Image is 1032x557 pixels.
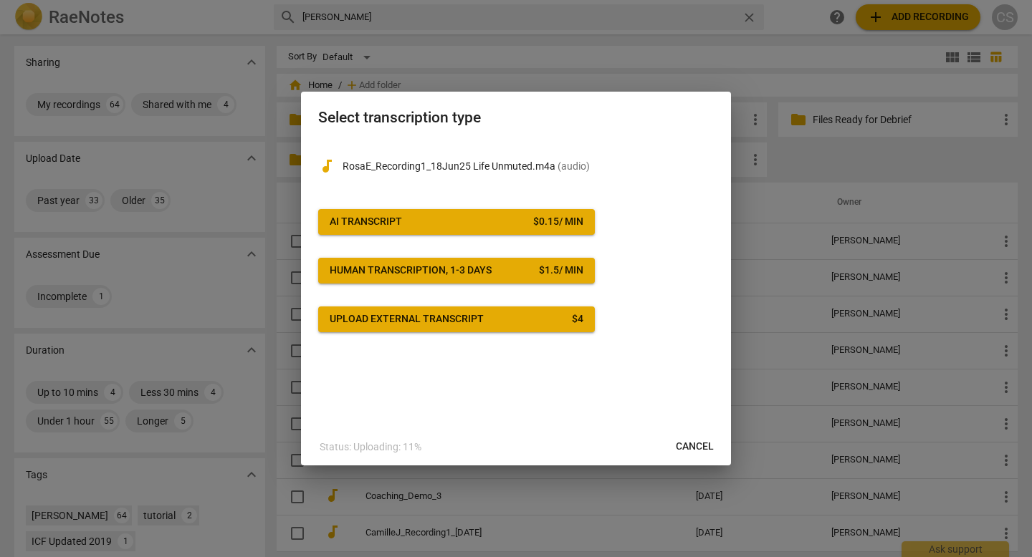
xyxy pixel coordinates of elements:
div: $ 1.5 / min [539,263,583,278]
div: $ 4 [572,312,583,326]
div: Human transcription, 1-3 days [330,263,492,278]
h2: Select transcription type [318,109,714,127]
button: Human transcription, 1-3 days$1.5/ min [318,258,595,284]
button: Upload external transcript$4 [318,306,595,332]
div: AI Transcript [330,215,402,229]
span: ( audio ) [558,160,590,172]
div: Upload external transcript [330,312,484,326]
p: Status: Uploading: 11% [320,440,421,455]
span: Cancel [676,440,714,454]
p: RosaE_Recording1_18Jun25 Life Unmuted.m4a(audio) [343,159,714,174]
button: AI Transcript$0.15/ min [318,209,595,235]
span: audiotrack [318,158,335,175]
div: $ 0.15 / min [533,215,583,229]
button: Cancel [664,434,725,460]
